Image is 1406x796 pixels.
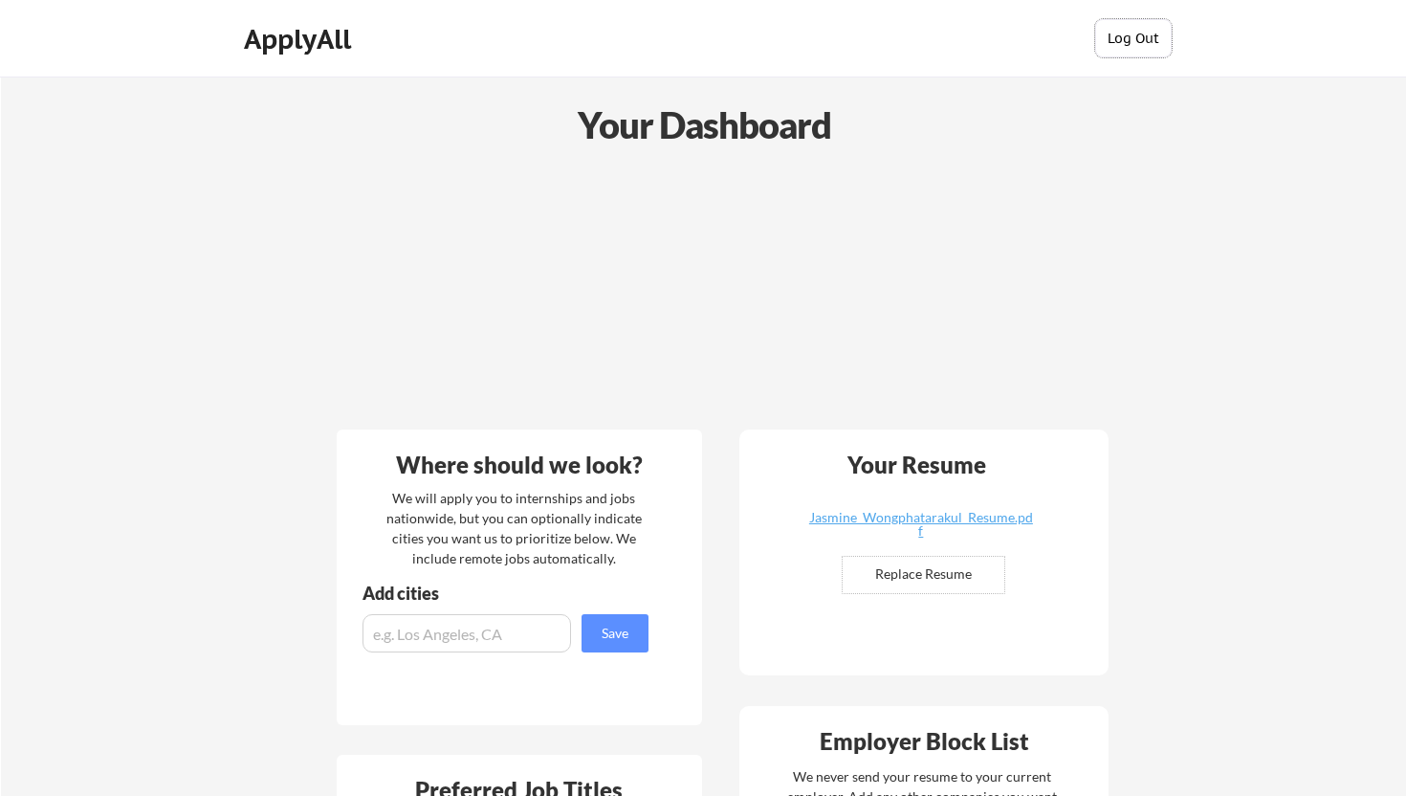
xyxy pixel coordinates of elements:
div: Employer Block List [747,730,1103,753]
div: We will apply you to internships and jobs nationwide, but you can optionally indicate cities you ... [383,488,646,568]
div: ApplyAll [244,23,357,55]
button: Log Out [1095,19,1172,57]
div: Your Dashboard [2,98,1406,152]
button: Save [582,614,648,652]
div: Jasmine_Wongphatarakul_Resume.pdf [807,511,1035,538]
a: Jasmine_Wongphatarakul_Resume.pdf [807,511,1035,541]
input: e.g. Los Angeles, CA [362,614,571,652]
div: Your Resume [823,453,1012,476]
div: Add cities [362,585,653,602]
div: Where should we look? [341,453,697,476]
